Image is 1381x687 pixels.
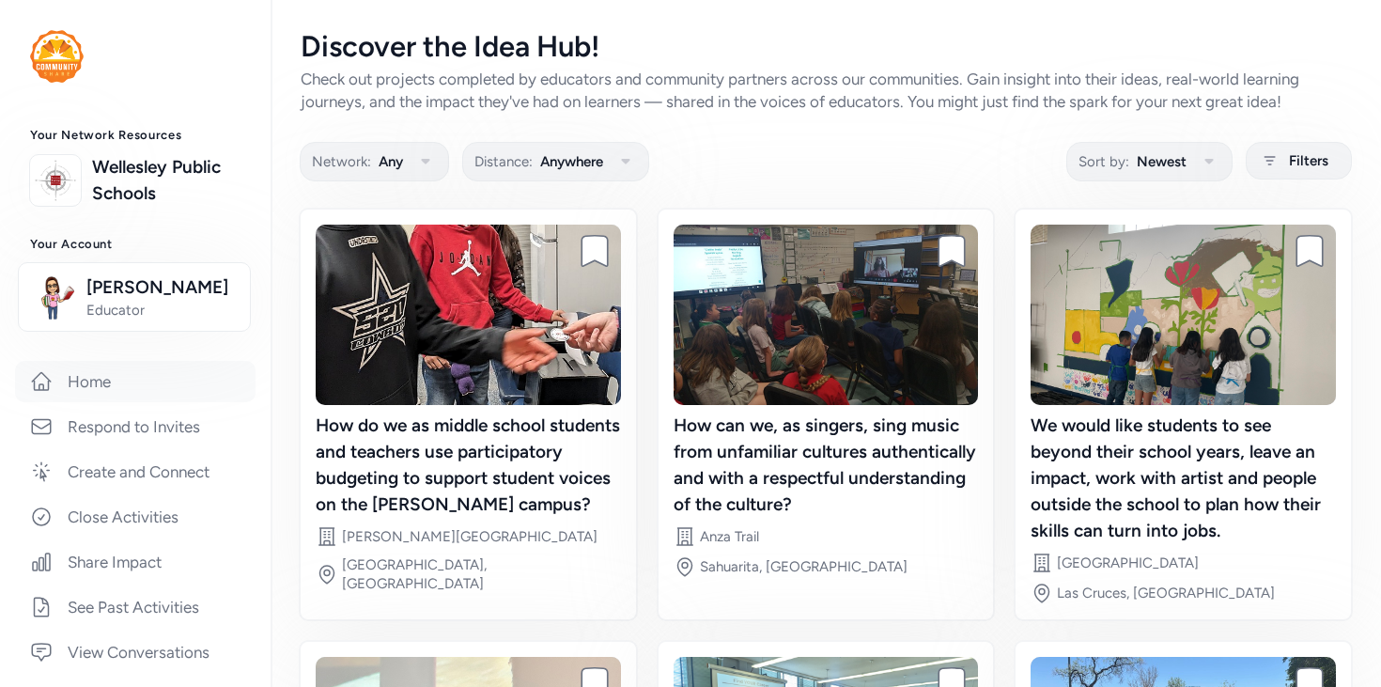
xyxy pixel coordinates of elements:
button: Sort by:Newest [1066,142,1233,181]
span: Newest [1137,150,1187,173]
div: Las Cruces, [GEOGRAPHIC_DATA] [1057,584,1275,602]
a: Close Activities [15,496,256,538]
h3: Your Network Resources [30,128,241,143]
div: [PERSON_NAME][GEOGRAPHIC_DATA] [342,527,597,546]
span: Filters [1289,149,1328,172]
div: [GEOGRAPHIC_DATA], [GEOGRAPHIC_DATA] [342,555,621,593]
div: Sahuarita, [GEOGRAPHIC_DATA] [700,557,908,576]
a: Home [15,361,256,402]
span: [PERSON_NAME] [86,274,239,301]
span: Anywhere [540,150,603,173]
h3: Your Account [30,237,241,252]
div: How do we as middle school students and teachers use participatory budgeting to support student v... [316,413,621,518]
div: Discover the Idea Hub! [301,30,1351,64]
span: Sort by: [1078,150,1129,173]
a: Share Impact [15,541,256,583]
div: Anza Trail [700,527,759,546]
img: logo [35,160,76,201]
button: Distance:Anywhere [462,142,649,181]
span: Any [379,150,403,173]
span: Distance: [474,150,533,173]
button: [PERSON_NAME]Educator [18,262,251,332]
a: See Past Activities [15,586,256,628]
div: Check out projects completed by educators and community partners across our communities. Gain ins... [301,68,1351,113]
div: [GEOGRAPHIC_DATA] [1057,554,1199,572]
img: logo [30,30,84,83]
a: Create and Connect [15,451,256,492]
span: Network: [312,150,371,173]
a: View Conversations [15,632,256,673]
span: Educator [86,301,239,320]
div: How can we, as singers, sing music from unfamiliar cultures authentically and with a respectful u... [674,413,979,518]
button: Network:Any [300,142,449,181]
img: image [316,225,621,405]
a: Wellesley Public Schools [92,154,241,207]
div: We would like students to see beyond their school years, leave an impact, work with artist and pe... [1031,413,1336,544]
img: image [1031,225,1336,405]
a: Respond to Invites [15,406,256,447]
img: image [674,225,979,405]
